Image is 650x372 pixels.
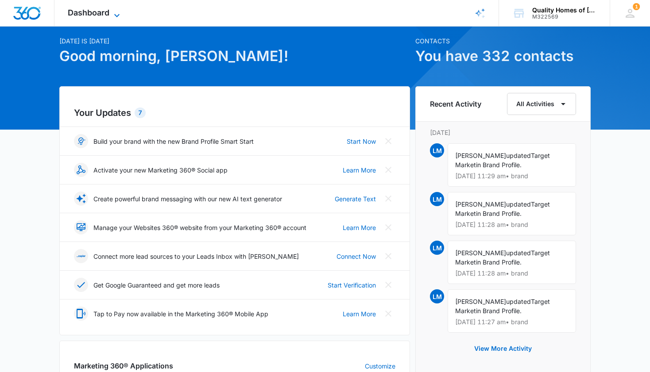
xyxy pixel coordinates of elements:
h6: Recent Activity [430,99,481,109]
div: account name [532,7,597,14]
p: [DATE] 11:28 am • brand [455,222,569,228]
span: Dashboard [68,8,109,17]
span: updated [506,298,531,305]
div: account id [532,14,597,20]
p: Connect more lead sources to your Leads Inbox with [PERSON_NAME] [93,252,299,261]
button: Close [381,307,395,321]
button: Close [381,278,395,292]
button: Close [381,134,395,148]
p: Contacts [415,36,591,46]
h1: You have 332 contacts [415,46,591,67]
a: Learn More [343,309,376,318]
p: Get Google Guaranteed and get more leads [93,280,220,290]
span: [PERSON_NAME] [455,298,506,305]
span: in Brand Profile. [476,258,522,266]
a: Start Verification [328,280,376,290]
button: View More Activity [465,338,541,359]
span: LM [430,192,444,206]
span: in Brand Profile. [476,161,522,169]
span: [PERSON_NAME] [455,200,506,208]
span: LM [430,241,444,255]
span: [PERSON_NAME] [455,152,506,159]
p: Build your brand with the new Brand Profile Smart Start [93,137,254,146]
button: Close [381,220,395,234]
p: Tap to Pay now available in the Marketing 360® Mobile App [93,309,268,318]
span: updated [506,200,531,208]
h2: Marketing 360® Applications [74,360,173,371]
p: [DATE] 11:28 am • brand [455,270,569,276]
button: All Activities [507,93,576,115]
button: Close [381,249,395,263]
a: Start Now [347,137,376,146]
a: Generate Text [335,194,376,203]
a: Learn More [343,223,376,232]
h1: Good morning, [PERSON_NAME]! [59,46,410,67]
div: 7 [135,107,146,118]
span: in Brand Profile. [476,307,522,314]
p: Create powerful brand messaging with our new AI text generator [93,194,282,203]
button: Close [381,192,395,206]
a: Learn More [343,165,376,175]
div: notifications count [633,3,640,10]
p: [DATE] 11:27 am • brand [455,319,569,325]
h2: Your Updates [74,106,395,119]
p: Manage your Websites 360® website from your Marketing 360® account [93,223,306,232]
a: Connect Now [337,252,376,261]
span: updated [506,249,531,257]
p: Activate your new Marketing 360® Social app [93,165,228,175]
span: updated [506,152,531,159]
span: 1 [633,3,640,10]
p: [DATE] 11:29 am • brand [455,173,569,179]
a: Customize [365,361,395,371]
span: LM [430,289,444,303]
span: [PERSON_NAME] [455,249,506,257]
p: [DATE] [430,128,576,137]
p: [DATE] is [DATE] [59,36,410,46]
span: LM [430,143,444,157]
button: Close [381,163,395,177]
span: in Brand Profile. [476,210,522,217]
